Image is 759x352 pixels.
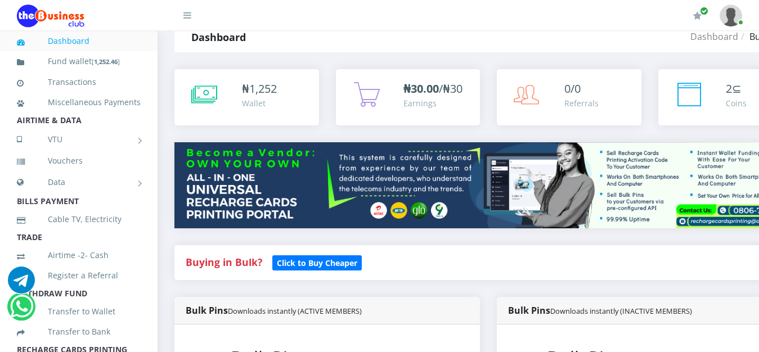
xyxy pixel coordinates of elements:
[564,81,581,96] span: 0/0
[17,299,141,324] a: Transfer to Wallet
[726,81,732,96] span: 2
[403,97,462,109] div: Earnings
[726,97,747,109] div: Coins
[94,57,118,66] b: 1,252.46
[174,69,319,125] a: ₦1,252 Wallet
[550,306,692,316] small: Downloads instantly (INACTIVE MEMBERS)
[690,30,738,43] a: Dashboard
[17,89,141,115] a: Miscellaneous Payments
[249,81,277,96] span: 1,252
[10,301,33,320] a: Chat for support
[508,304,692,317] strong: Bulk Pins
[8,275,35,294] a: Chat for support
[700,7,708,15] span: Renew/Upgrade Subscription
[92,57,120,66] small: [ ]
[186,304,362,317] strong: Bulk Pins
[693,11,702,20] i: Renew/Upgrade Subscription
[726,80,747,97] div: ⊆
[497,69,641,125] a: 0/0 Referrals
[186,255,262,269] strong: Buying in Bulk?
[191,30,246,44] strong: Dashboard
[228,306,362,316] small: Downloads instantly (ACTIVE MEMBERS)
[336,69,480,125] a: ₦30.00/₦30 Earnings
[403,81,439,96] b: ₦30.00
[242,80,277,97] div: ₦
[272,255,362,269] a: Click to Buy Cheaper
[17,206,141,232] a: Cable TV, Electricity
[17,319,141,345] a: Transfer to Bank
[17,125,141,154] a: VTU
[17,148,141,174] a: Vouchers
[277,258,357,268] b: Click to Buy Cheaper
[720,4,742,26] img: User
[17,168,141,196] a: Data
[403,81,462,96] span: /₦30
[17,48,141,75] a: Fund wallet[1,252.46]
[17,28,141,54] a: Dashboard
[17,242,141,268] a: Airtime -2- Cash
[17,263,141,288] a: Register a Referral
[242,97,277,109] div: Wallet
[17,69,141,95] a: Transactions
[564,97,599,109] div: Referrals
[17,4,84,27] img: Logo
